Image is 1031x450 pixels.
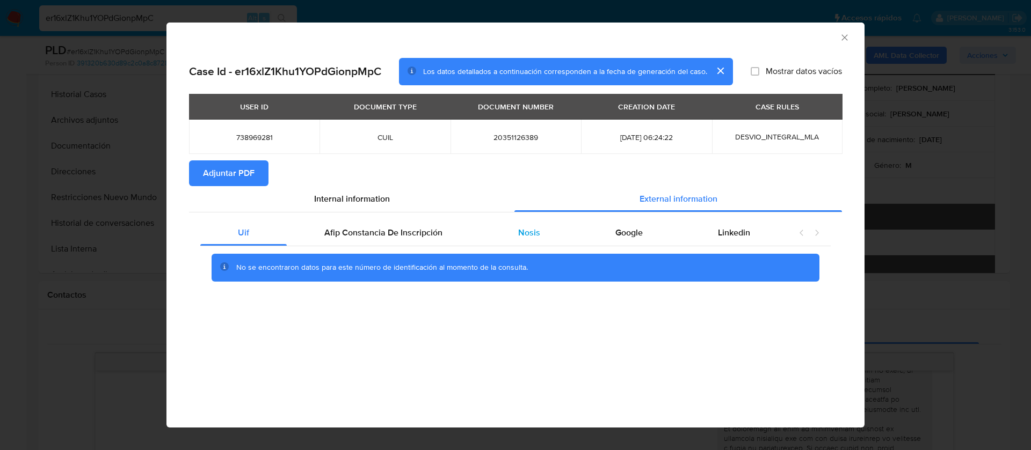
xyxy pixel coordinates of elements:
[463,132,568,142] span: 20351126389
[314,193,390,205] span: Internal information
[766,66,842,77] span: Mostrar datos vacíos
[707,58,733,84] button: cerrar
[749,98,805,116] div: CASE RULES
[166,23,865,427] div: closure-recommendation-modal
[200,220,788,246] div: Detailed external info
[236,262,528,272] span: No se encontraron datos para este número de identificación al momento de la consulta.
[735,131,819,142] span: DESVIO_INTEGRAL_MLA
[332,132,437,142] span: CUIL
[202,132,307,142] span: 738969281
[203,161,255,185] span: Adjuntar PDF
[615,226,643,239] span: Google
[594,132,699,142] span: [DATE] 06:24:22
[189,64,381,78] h2: Case Id - er16xlZ1Khu1YOPdGionpMpC
[189,160,268,186] button: Adjuntar PDF
[234,98,275,116] div: USER ID
[423,66,707,77] span: Los datos detallados a continuación corresponden a la fecha de generación del caso.
[518,226,540,239] span: Nosis
[347,98,423,116] div: DOCUMENT TYPE
[839,32,849,42] button: Cerrar ventana
[612,98,681,116] div: CREATION DATE
[238,226,249,239] span: Uif
[189,186,842,212] div: Detailed info
[471,98,560,116] div: DOCUMENT NUMBER
[718,226,750,239] span: Linkedin
[751,67,759,76] input: Mostrar datos vacíos
[640,193,717,205] span: External information
[324,226,442,239] span: Afip Constancia De Inscripción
